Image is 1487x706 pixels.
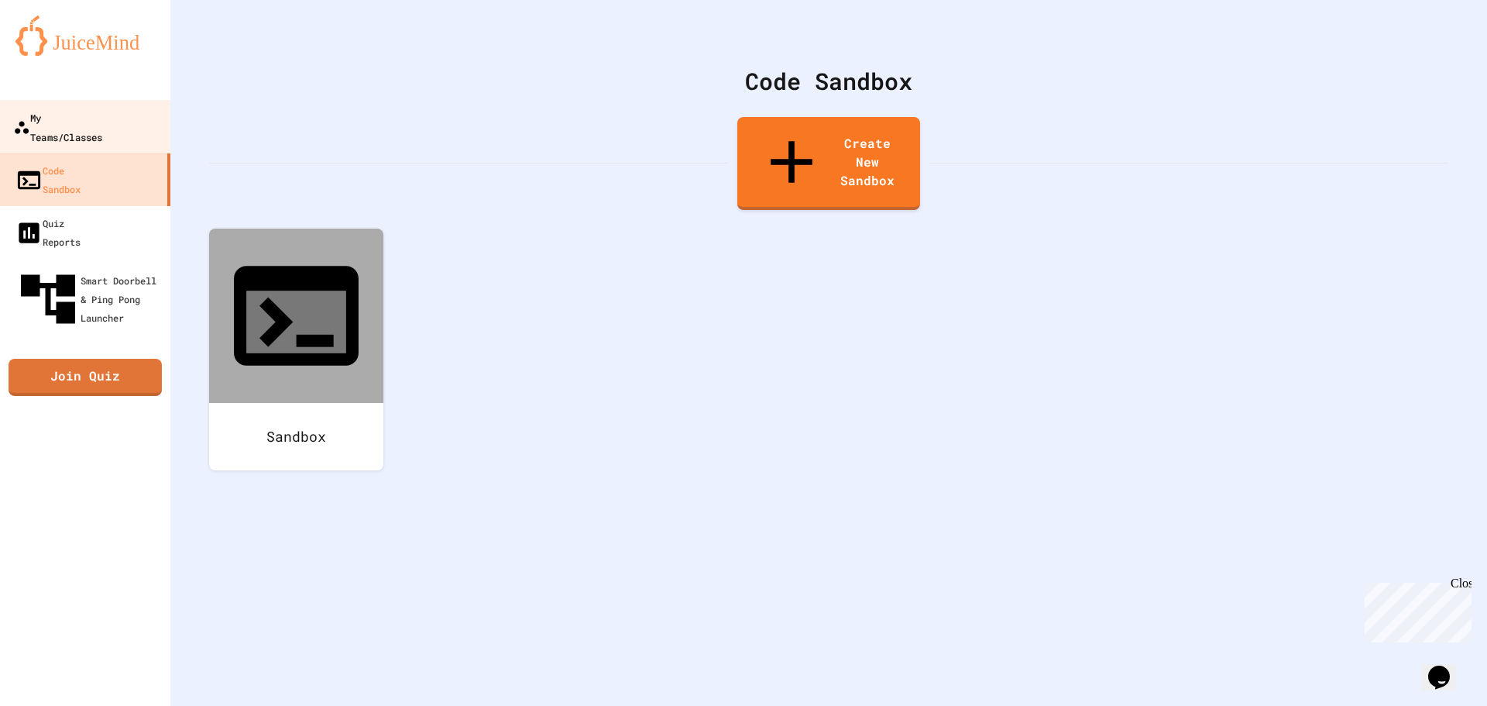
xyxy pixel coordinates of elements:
[209,403,383,470] div: Sandbox
[737,117,920,210] a: Create New Sandbox
[209,229,383,470] a: Sandbox
[209,64,1448,98] div: Code Sandbox
[15,161,81,198] div: Code Sandbox
[1358,577,1472,642] iframe: chat widget
[13,108,102,146] div: My Teams/Classes
[9,359,162,396] a: Join Quiz
[15,267,164,332] div: Smart Doorbell & Ping Pong Launcher
[1422,644,1472,691] iframe: chat widget
[15,15,155,56] img: logo-orange.svg
[15,214,81,251] div: Quiz Reports
[6,6,107,98] div: Chat with us now!Close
